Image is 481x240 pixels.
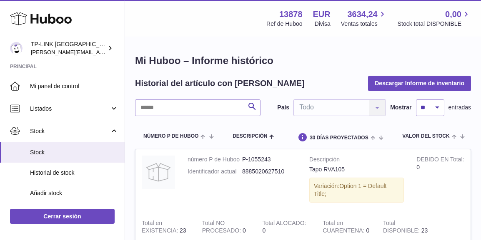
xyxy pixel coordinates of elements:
strong: Total DISPONIBLE [383,220,421,236]
label: País [277,104,289,111]
strong: Total ALOCADO [262,220,306,228]
span: 3634,24 [347,9,377,20]
dt: número P de Huboo [188,156,242,163]
dt: Identificador actual [188,168,242,176]
span: Stock [30,148,118,156]
img: celia.yan@tp-link.com [10,42,23,54]
strong: Total NO PROCESADO [202,220,243,236]
div: Ref de Huboo [266,20,302,28]
label: Mostrar [390,104,411,111]
div: TP-LINK [GEOGRAPHIC_DATA], SOCIEDAD LIMITADA [31,40,106,56]
span: entradas [448,104,471,111]
strong: DEBIDO EN Total [416,156,464,165]
strong: Total en CUARENTENA [323,220,366,236]
span: Historial de stock [30,169,118,177]
span: Option 1 = Default Title; [314,183,386,197]
button: Descargar Informe de inventario [368,76,471,91]
div: Variación: [309,178,404,203]
a: 0,00 Stock total DISPONIBLE [398,9,471,28]
strong: 13878 [279,9,303,20]
span: 0,00 [445,9,461,20]
td: 0 [410,149,471,213]
span: Descripción [233,134,267,139]
strong: EUR [313,9,331,20]
span: Stock [30,127,110,135]
div: Tapo RVA105 [309,166,404,173]
span: Listados [30,105,110,113]
dd: 8885020627510 [242,168,297,176]
a: 3634,24 Ventas totales [341,9,387,28]
strong: Total en EXISTENCIA [142,220,180,236]
h2: Historial del artículo con [PERSON_NAME] [135,78,305,89]
div: Divisa [315,20,331,28]
h1: Mi Huboo – Informe histórico [135,54,471,67]
span: 30 DÍAS PROYECTADOS [310,135,368,141]
img: product image [142,156,175,189]
span: 0 [366,227,369,234]
span: Valor del stock [402,134,449,139]
span: Añadir stock [30,189,118,197]
strong: Descripción [309,156,404,166]
span: Mi panel de control [30,82,118,90]
a: Cerrar sesión [10,209,115,224]
span: [PERSON_NAME][EMAIL_ADDRESS][DOMAIN_NAME] [31,49,167,55]
span: Ventas totales [341,20,387,28]
dd: P-1055243 [242,156,297,163]
span: número P de Huboo [143,134,198,139]
span: Stock total DISPONIBLE [398,20,471,28]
